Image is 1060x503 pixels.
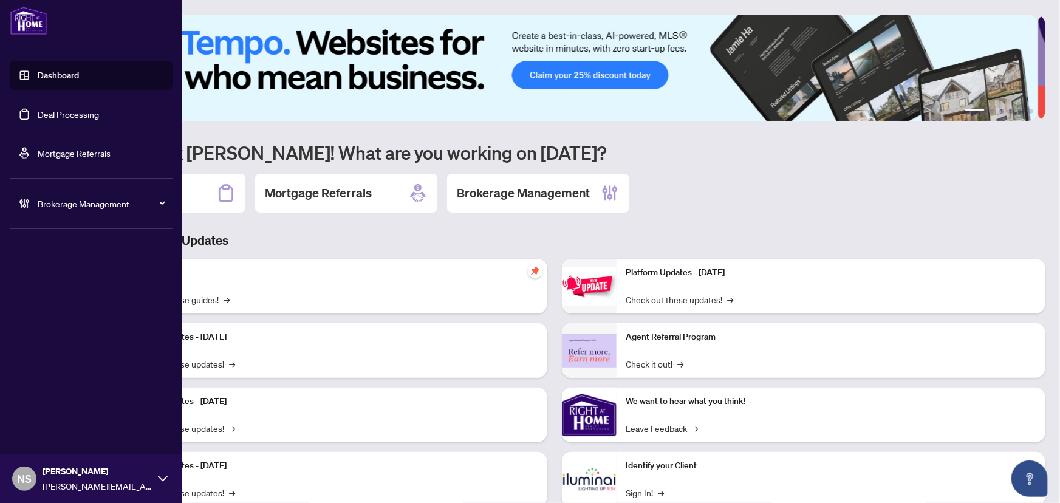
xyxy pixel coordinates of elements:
h3: Brokerage & Industry Updates [63,232,1045,249]
span: NS [17,470,32,487]
button: 1 [965,109,985,114]
p: Agent Referral Program [626,330,1036,344]
p: Platform Updates - [DATE] [128,459,538,473]
p: Identify your Client [626,459,1036,473]
span: → [229,357,235,371]
a: Check it out!→ [626,357,684,371]
img: Slide 0 [63,15,1038,121]
span: → [678,357,684,371]
p: Platform Updates - [DATE] [128,395,538,408]
button: 5 [1019,109,1024,114]
button: 4 [1009,109,1014,114]
span: Brokerage Management [38,197,164,210]
span: → [229,422,235,435]
a: Check out these updates!→ [626,293,734,306]
a: Deal Processing [38,109,99,120]
button: Open asap [1011,460,1048,497]
span: → [692,422,699,435]
h1: Welcome back [PERSON_NAME]! What are you working on [DATE]? [63,141,1045,164]
button: 3 [999,109,1004,114]
span: → [229,486,235,499]
p: Platform Updates - [DATE] [128,330,538,344]
a: Leave Feedback→ [626,422,699,435]
span: pushpin [528,264,542,278]
a: Dashboard [38,70,79,81]
p: Platform Updates - [DATE] [626,266,1036,279]
button: 2 [990,109,994,114]
span: → [658,486,665,499]
a: Mortgage Referrals [38,148,111,159]
span: [PERSON_NAME] [43,465,152,478]
a: Sign In!→ [626,486,665,499]
span: [PERSON_NAME][EMAIL_ADDRESS][DOMAIN_NAME] [43,479,152,493]
img: We want to hear what you think! [562,388,617,442]
img: Platform Updates - June 23, 2025 [562,267,617,306]
span: → [224,293,230,306]
button: 6 [1028,109,1033,114]
h2: Mortgage Referrals [265,185,372,202]
p: We want to hear what you think! [626,395,1036,408]
span: → [728,293,734,306]
img: Agent Referral Program [562,334,617,368]
img: logo [10,6,47,35]
p: Self-Help [128,266,538,279]
h2: Brokerage Management [457,185,590,202]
